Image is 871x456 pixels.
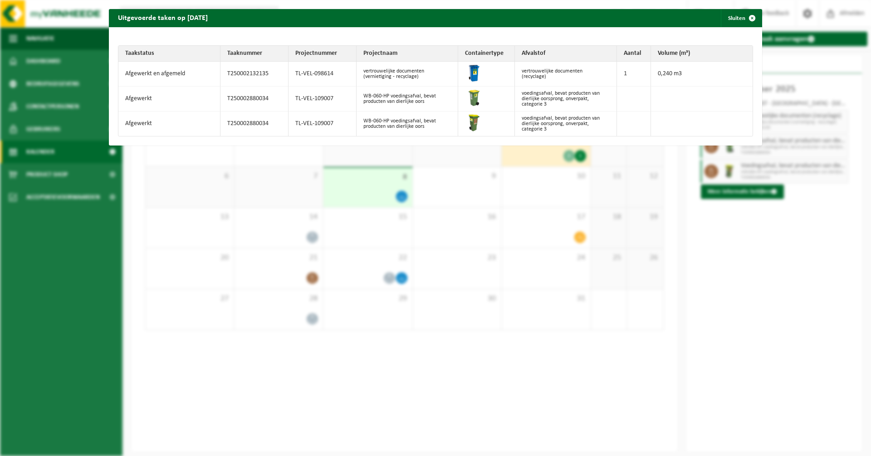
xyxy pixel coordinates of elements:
[220,46,289,62] th: Taaknummer
[721,9,761,27] button: Sluiten
[357,87,459,112] td: WB-060-HP voedingsafval, bevat producten van dierlijke oors
[515,87,617,112] td: voedingsafval, bevat producten van dierlijke oorsprong, onverpakt, categorie 3
[220,112,289,136] td: T250002880034
[465,64,483,82] img: WB-0240-HPE-BE-09
[357,46,459,62] th: Projectnaam
[118,87,220,112] td: Afgewerkt
[220,87,289,112] td: T250002880034
[515,62,617,87] td: vertrouwelijke documenten (recyclage)
[109,9,217,26] h2: Uitgevoerde taken op [DATE]
[357,112,459,136] td: WB-060-HP voedingsafval, bevat producten van dierlijke oors
[289,62,357,87] td: TL-VEL-098614
[357,62,459,87] td: vertrouwelijke documenten (vernietiging - recyclage)
[465,89,483,107] img: WB-0140-HPE-GN-50
[617,46,651,62] th: Aantal
[458,46,515,62] th: Containertype
[515,46,617,62] th: Afvalstof
[289,87,357,112] td: TL-VEL-109007
[651,46,753,62] th: Volume (m³)
[220,62,289,87] td: T250002132135
[118,46,220,62] th: Taakstatus
[651,62,753,87] td: 0,240 m3
[617,62,651,87] td: 1
[465,114,483,132] img: WB-0060-HPE-GN-50
[289,46,357,62] th: Projectnummer
[289,112,357,136] td: TL-VEL-109007
[118,62,220,87] td: Afgewerkt en afgemeld
[515,112,617,136] td: voedingsafval, bevat producten van dierlijke oorsprong, onverpakt, categorie 3
[118,112,220,136] td: Afgewerkt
